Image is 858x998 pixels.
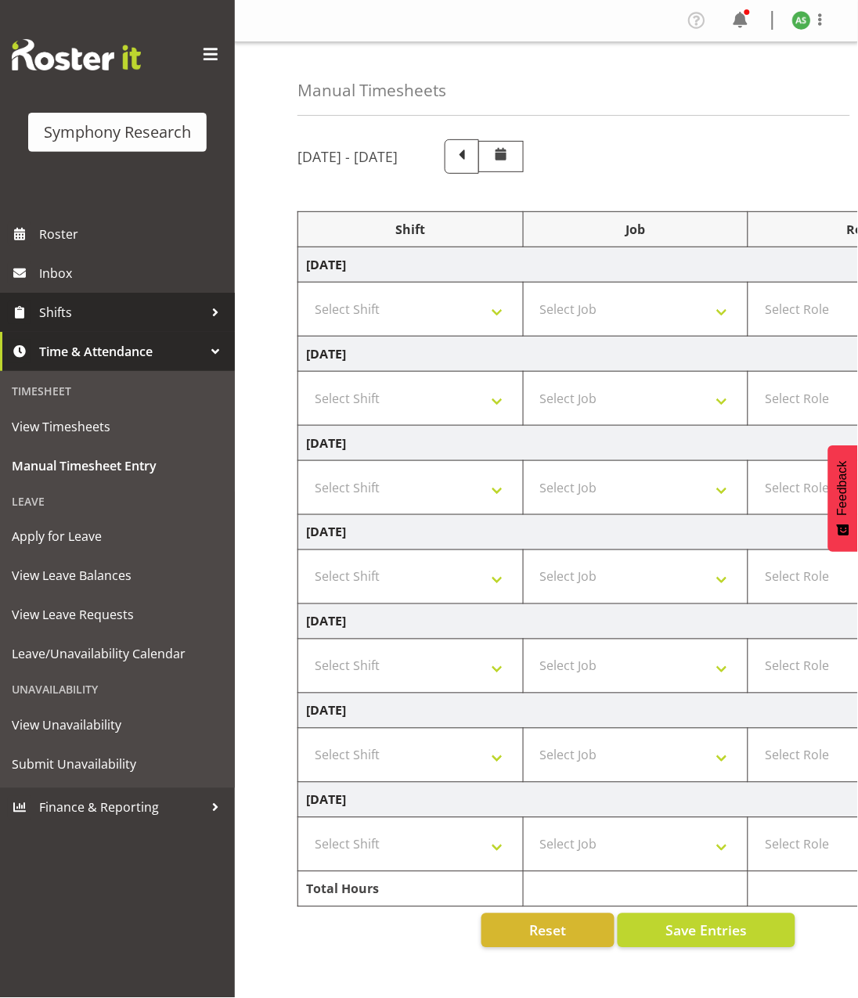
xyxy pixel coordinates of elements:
td: Total Hours [298,872,524,907]
div: Timesheet [4,375,231,407]
a: View Timesheets [4,407,231,446]
span: Time & Attendance [39,340,204,363]
span: Shifts [39,301,204,324]
button: Save Entries [618,913,795,948]
div: Leave [4,485,231,517]
button: Reset [481,913,615,948]
img: ange-steiger11422.jpg [792,11,811,30]
span: View Leave Requests [12,603,223,627]
span: Feedback [836,461,850,516]
a: View Leave Balances [4,557,231,596]
span: Save Entries [665,921,747,941]
span: View Leave Balances [12,564,223,588]
div: Unavailability [4,674,231,706]
span: Roster [39,222,227,246]
img: Rosterit website logo [12,39,141,70]
a: Manual Timesheet Entry [4,446,231,485]
span: Leave/Unavailability Calendar [12,643,223,666]
h4: Manual Timesheets [297,81,446,99]
span: Inbox [39,261,227,285]
span: Manual Timesheet Entry [12,454,223,477]
a: Submit Unavailability [4,745,231,784]
span: Apply for Leave [12,525,223,549]
a: Apply for Leave [4,517,231,557]
span: Submit Unavailability [12,753,223,776]
button: Feedback - Show survey [828,445,858,552]
span: Finance & Reporting [39,796,204,820]
span: View Unavailability [12,714,223,737]
a: View Unavailability [4,706,231,745]
h5: [DATE] - [DATE] [297,148,398,165]
a: Leave/Unavailability Calendar [4,635,231,674]
span: View Timesheets [12,415,223,438]
div: Shift [306,220,515,239]
a: View Leave Requests [4,596,231,635]
div: Job [532,220,741,239]
span: Reset [529,921,566,941]
div: Symphony Research [44,121,191,144]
